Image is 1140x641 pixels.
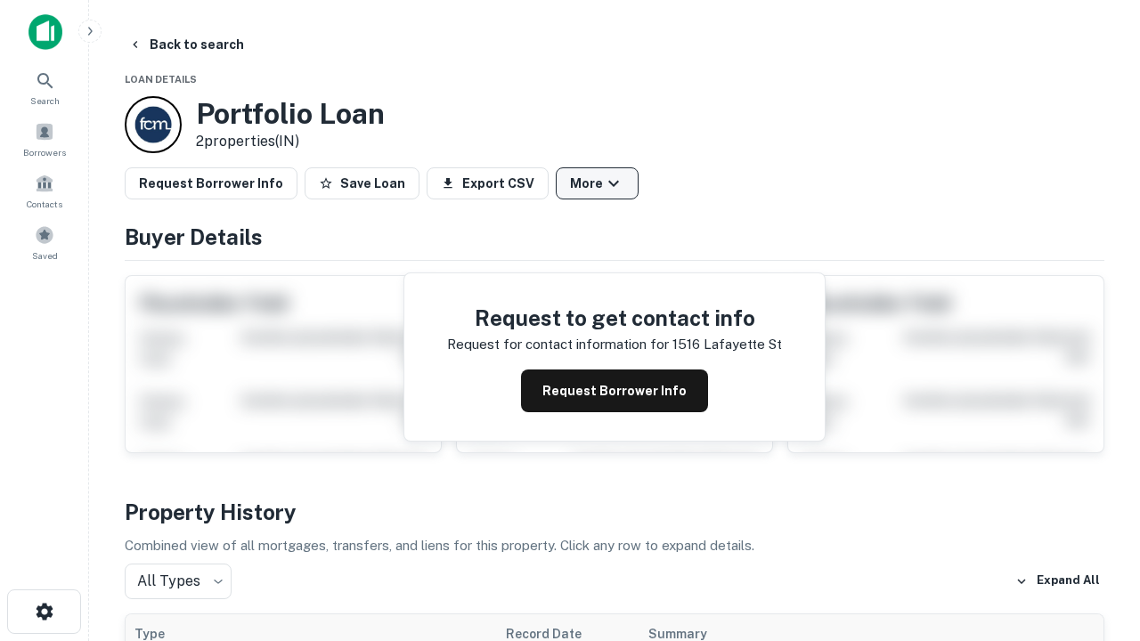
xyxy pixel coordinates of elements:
p: Request for contact information for [447,334,669,355]
a: Search [5,63,84,111]
h4: Property History [125,496,1104,528]
button: More [556,167,639,199]
span: Saved [32,248,58,263]
a: Saved [5,218,84,266]
span: Loan Details [125,74,197,85]
button: Expand All [1011,568,1104,595]
h4: Request to get contact info [447,302,782,334]
button: Export CSV [427,167,549,199]
p: 2 properties (IN) [196,131,385,152]
span: Search [30,93,60,108]
h4: Buyer Details [125,221,1104,253]
button: Save Loan [305,167,419,199]
p: 1516 lafayette st [672,334,782,355]
button: Request Borrower Info [125,167,297,199]
button: Request Borrower Info [521,369,708,412]
a: Contacts [5,166,84,215]
p: Combined view of all mortgages, transfers, and liens for this property. Click any row to expand d... [125,535,1104,556]
div: All Types [125,564,232,599]
iframe: Chat Widget [1051,499,1140,584]
a: Borrowers [5,115,84,163]
h3: Portfolio Loan [196,97,385,131]
button: Back to search [121,28,251,61]
span: Contacts [27,197,62,211]
img: capitalize-icon.png [28,14,62,50]
span: Borrowers [23,145,66,159]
